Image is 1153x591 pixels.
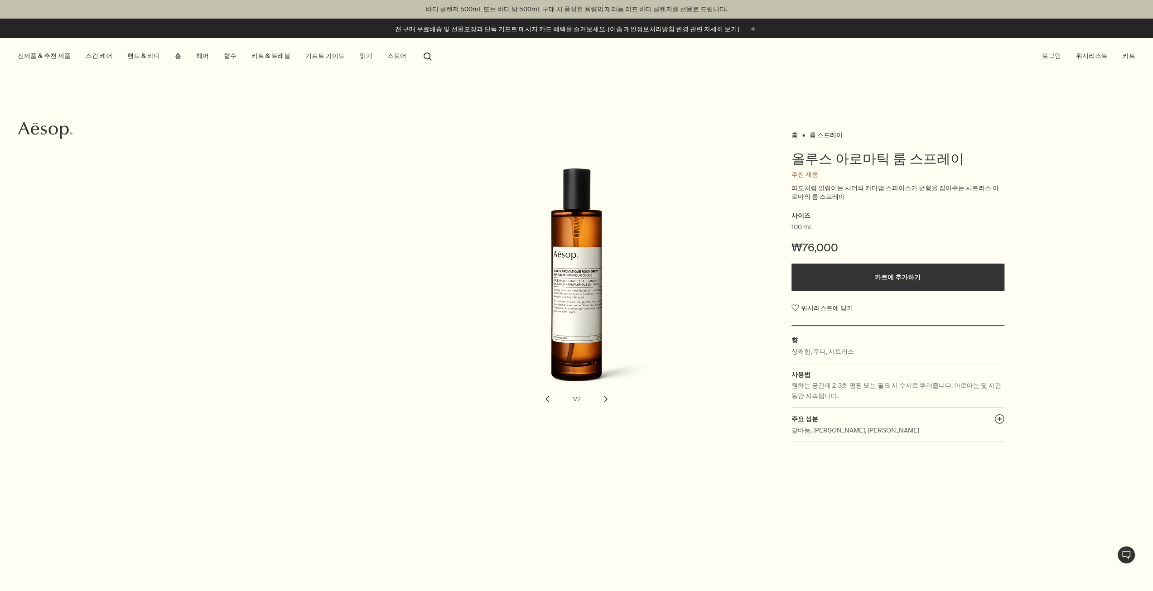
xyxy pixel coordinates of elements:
[173,50,183,62] a: 홈
[791,184,1004,202] p: 파도처럼 일렁이는 시더와 카다멈 스파이스가 균형을 잡아주는 시트러스 아로마의 룸 스프레이
[791,264,1004,291] button: 카트에 추가하기 - ₩76,000
[222,50,238,62] a: 향수
[1117,546,1135,564] button: 1:1 채팅 상담
[791,415,818,423] span: 주요 성분
[791,131,798,135] a: 홈
[791,300,853,316] button: 위시리스트에 담기
[194,50,211,62] a: 헤어
[810,131,843,135] a: 룸 스프레이
[16,50,72,62] button: 신제품 & 추천 제품
[250,50,292,62] a: 키트 & 트래블
[791,346,854,356] p: 상쾌한, 우디, 시트러스
[358,50,374,62] a: 읽기
[420,47,436,64] button: 검색창 열기
[994,414,1004,427] button: 주요 성분
[791,223,813,232] span: 100 mL
[537,389,557,409] button: previous slide
[395,24,758,34] button: 전 구매 무료배송 및 선물포장과 단독 기프트 메시지 카드 혜택을 즐겨보세요. [이솝 개인정보처리방침 변경 관련 자세히 보기]
[1040,38,1137,74] nav: supplementary
[791,370,1004,380] h2: 사용법
[791,240,838,255] span: ₩76,000
[1121,50,1137,62] button: 카트
[304,50,347,62] a: 기프트 가이드
[9,5,1144,14] p: 바디 클렌저 500mL 또는 바디 밤 500mL 구매 시 풍성한 용량의 제라늄 리프 바디 클렌저를 선물로 드립니다.
[791,335,1004,345] h2: 향
[384,168,768,409] div: 올루스 아로마틱 룸 스프레이
[479,168,679,398] img: Back of Olous Aromatique Room Spray in amber glass bottle
[791,425,919,435] p: 갈바눔, [PERSON_NAME], [PERSON_NAME]
[395,24,739,34] p: 전 구매 무료배송 및 선물포장과 단독 기프트 메시지 카드 혜택을 즐겨보세요. [이솝 개인정보처리방침 변경 관련 자세히 보기]
[791,211,1004,221] h2: 사이즈
[84,50,114,62] a: 스킨 케어
[791,380,1004,401] p: 원하는 공간에 2-3회 펌핑 또는 필요 시 수시로 뿌려줍니다. 아로마는 몇 시간 동안 지속됩니다.
[16,38,436,74] nav: primary
[18,121,72,139] svg: Aesop
[386,50,408,62] button: 스토어
[1040,50,1063,62] button: 로그인
[596,389,616,409] button: next slide
[125,50,162,62] a: 핸드 & 바디
[791,150,1004,168] h1: 올루스 아로마틱 룸 스프레이
[1074,50,1110,62] a: 위시리스트
[16,119,75,144] a: Aesop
